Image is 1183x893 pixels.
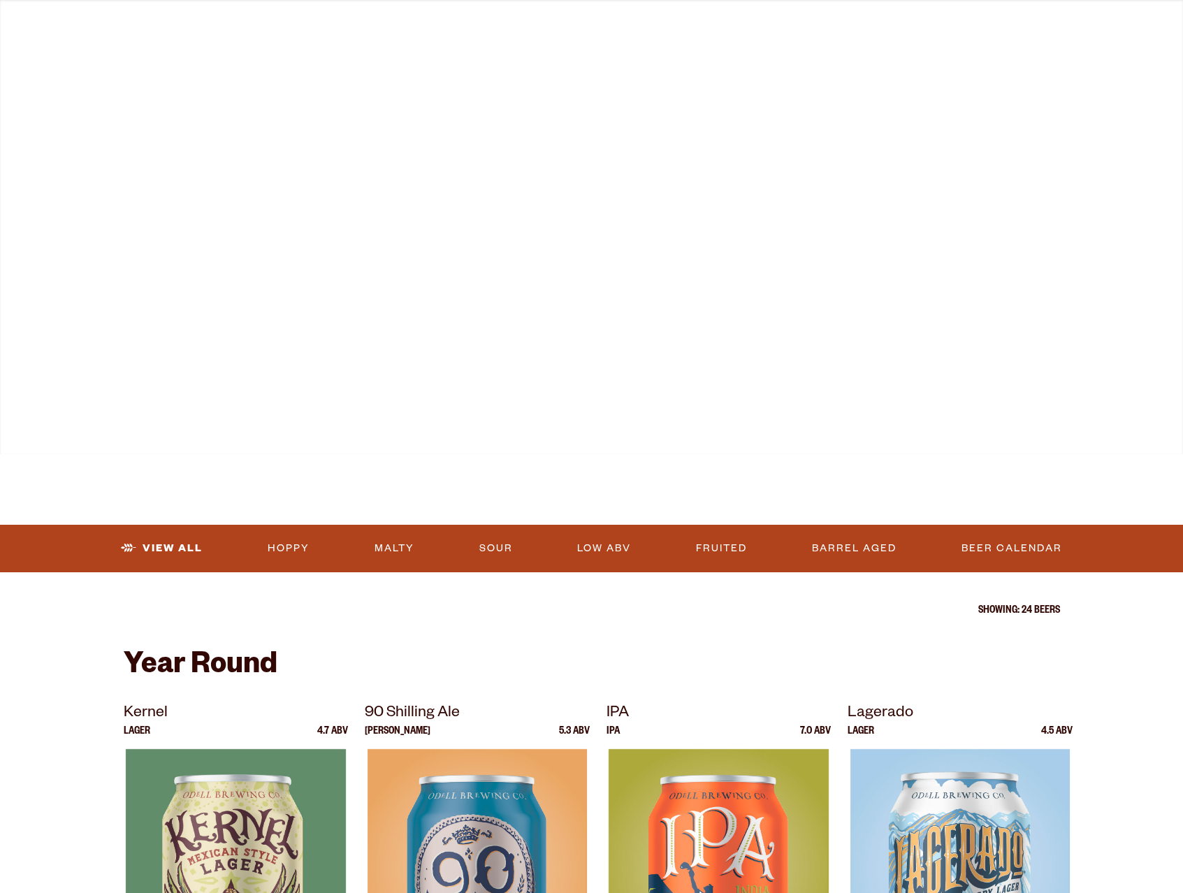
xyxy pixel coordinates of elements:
[124,702,349,727] p: Kernel
[218,17,295,29] span: Taprooms
[800,727,831,749] p: 7.0 ABV
[848,702,1073,727] p: Lagerado
[369,532,420,565] a: Malty
[111,17,145,29] span: Beer
[124,727,150,749] p: Lager
[848,727,874,749] p: Lager
[955,9,1061,41] a: Beer Finder
[559,727,590,749] p: 5.3 ABV
[1041,727,1073,749] p: 4.5 ABV
[365,727,430,749] p: [PERSON_NAME]
[115,532,208,565] a: View All
[365,702,590,727] p: 90 Shilling Ale
[209,9,304,41] a: Taprooms
[479,17,535,29] span: Winery
[840,17,892,29] span: Impact
[687,17,767,29] span: Our Story
[964,17,1052,29] span: Beer Finder
[358,9,415,41] a: Gear
[470,9,544,41] a: Winery
[317,727,348,749] p: 4.7 ABV
[690,532,753,565] a: Fruited
[831,9,901,41] a: Impact
[124,606,1060,617] p: Showing: 24 Beers
[124,651,1060,684] h2: Year Round
[368,17,406,29] span: Gear
[582,9,634,41] a: Odell Home
[102,9,154,41] a: Beer
[262,532,315,565] a: Hoppy
[678,9,776,41] a: Our Story
[572,532,637,565] a: Low ABV
[956,532,1068,565] a: Beer Calendar
[607,727,620,749] p: IPA
[806,532,902,565] a: Barrel Aged
[474,532,518,565] a: Sour
[607,702,832,727] p: IPA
